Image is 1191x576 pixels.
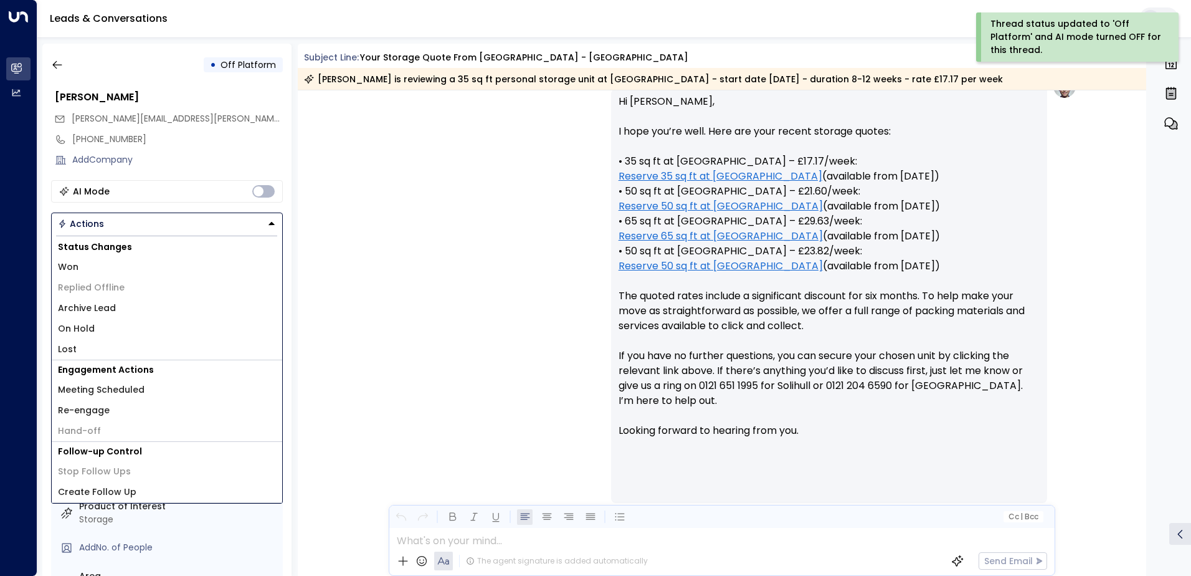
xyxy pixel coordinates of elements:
h1: Follow-up Control [52,442,282,461]
p: Hi [PERSON_NAME], I hope you’re well. Here are your recent storage quotes: • 35 sq ft at [GEOGRAP... [619,94,1040,453]
span: | [1020,512,1023,521]
div: Thread status updated to 'Off Platform' and AI mode turned OFF for this thread. [990,17,1162,57]
a: Reserve 65 sq ft at [GEOGRAPHIC_DATA] [619,229,823,244]
span: Create Follow Up [58,486,136,499]
div: • [210,54,216,76]
a: Reserve 35 sq ft at [GEOGRAPHIC_DATA] [619,169,822,184]
div: Your storage quote from [GEOGRAPHIC_DATA] - [GEOGRAPHIC_DATA] [360,51,688,64]
div: AddCompany [72,153,283,166]
a: Leads & Conversations [50,11,168,26]
div: [PERSON_NAME] [55,90,283,105]
span: Off Platform [221,59,276,71]
span: Stop Follow Ups [58,465,131,478]
div: Actions [58,218,104,229]
button: Redo [415,509,430,525]
div: Button group with a nested menu [51,213,283,235]
button: Actions [51,213,283,235]
span: [PERSON_NAME][EMAIL_ADDRESS][PERSON_NAME][DOMAIN_NAME] [72,112,353,125]
div: Storage [79,513,278,526]
span: Re-engage [58,404,110,417]
label: Product of Interest [79,500,278,513]
div: AI Mode [73,185,110,198]
div: [PERSON_NAME] is reviewing a 35 sq ft personal storage unit at [GEOGRAPHIC_DATA] - start date [DA... [304,73,1003,85]
h1: Status Changes [52,238,282,257]
h1: Engagement Actions [52,360,282,380]
span: Won [58,261,78,274]
div: The agent signature is added automatically [466,555,648,567]
a: Reserve 50 sq ft at [GEOGRAPHIC_DATA] [619,199,823,214]
span: deana.fealy@hotmail.com [72,112,283,125]
div: AddNo. of People [79,541,278,554]
span: Lost [58,343,77,356]
span: Meeting Scheduled [58,383,145,396]
button: Cc|Bcc [1003,511,1043,523]
button: Undo [393,509,409,525]
span: Subject Line: [304,51,359,64]
span: On Hold [58,322,95,335]
span: Archive Lead [58,302,116,315]
div: [PHONE_NUMBER] [72,133,283,146]
a: Reserve 50 sq ft at [GEOGRAPHIC_DATA] [619,259,823,274]
span: Cc Bcc [1008,512,1038,521]
span: Replied Offline [58,281,125,294]
span: Hand-off [58,425,101,438]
